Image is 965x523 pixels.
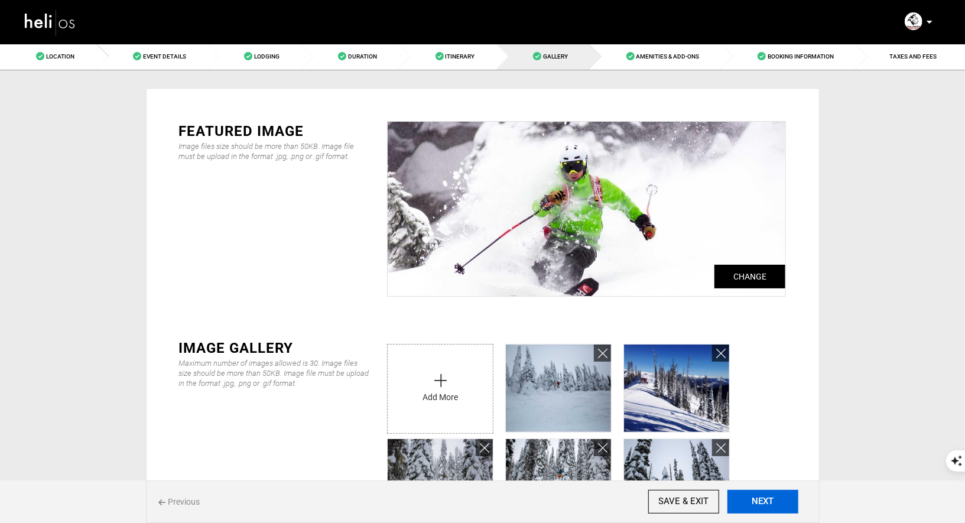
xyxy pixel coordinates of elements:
[905,12,922,30] img: img_9a11ce2f5ad7871fe2c2ac744f5003f1.png
[727,490,798,514] button: NEXT
[648,490,719,514] input: SAVE & EXIT
[348,53,377,60] span: Duration
[624,345,729,432] img: ff650b92-a0a2-4db4-93d6-61c2d31349cd_9219_1dec0090704e08995ca019ac9ce992a8_pkg_cgl.jpeg
[179,121,370,141] div: FEATURED IMAGE
[254,53,280,60] span: Lodging
[594,345,611,362] a: Remove
[179,141,370,161] div: Image files size should be more than 50KB. Image file must be upload in the format .jpg, .png or ...
[712,439,729,456] a: Remove
[446,53,475,60] span: Itinerary
[506,345,611,432] img: defbaaa7-8046-4d18-b317-02af358ae970_9219_967b9f09e020b3309a983f85c4b48010_pkg_cgl.jpeg
[46,53,74,60] span: Location
[636,53,700,60] span: Amenities & Add-Ons
[179,358,370,388] div: Maximum number of images allowed is 30. Image files size should be more than 50KB. Image file mus...
[179,338,370,358] div: IMAGE GALLERY
[24,7,77,38] img: heli-logo
[476,439,493,456] a: Remove
[712,345,729,362] a: Remove
[158,496,200,508] span: Previous
[890,53,937,60] span: TAXES AND FEES
[158,499,165,506] img: back%20icon.svg
[543,53,568,60] span: Gallery
[768,53,834,60] span: Booking Information
[143,53,186,60] span: Event Details
[388,122,785,296] img: 4dd7d3edcc8be9a6f5f7f8d81cec98e5.jpeg
[594,439,611,456] a: Remove
[714,265,785,288] label: Change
